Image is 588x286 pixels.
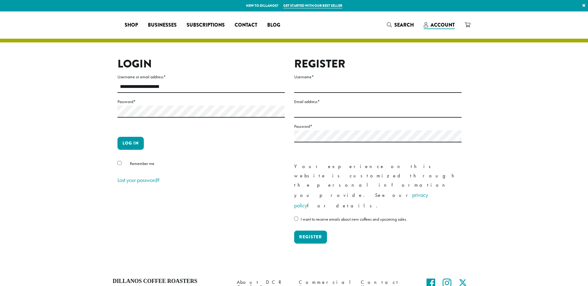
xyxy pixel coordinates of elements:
[294,231,327,244] button: Register
[187,21,225,29] span: Subscriptions
[294,217,298,221] input: I want to receive emails about new coffees and upcoming sales.
[394,21,414,28] span: Search
[235,21,257,29] span: Contact
[267,21,280,29] span: Blog
[294,191,428,209] a: privacy policy
[148,21,177,29] span: Businesses
[117,137,144,150] button: Log in
[130,161,154,166] span: Remember me
[117,57,285,71] h2: Login
[283,3,342,8] a: Get started with our best seller
[117,73,285,81] label: Username or email address
[382,20,419,30] a: Search
[294,123,462,130] label: Password
[294,162,462,211] p: Your experience on this website is customized through the personal information you provide. See o...
[294,57,462,71] h2: Register
[117,176,160,184] a: Lost your password?
[294,73,462,81] label: Username
[125,21,138,29] span: Shop
[117,98,285,106] label: Password
[294,98,462,106] label: Email address
[120,20,143,30] a: Shop
[301,216,407,222] span: I want to receive emails about new coffees and upcoming sales.
[431,21,455,28] span: Account
[113,278,228,285] h4: Dillanos Coffee Roasters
